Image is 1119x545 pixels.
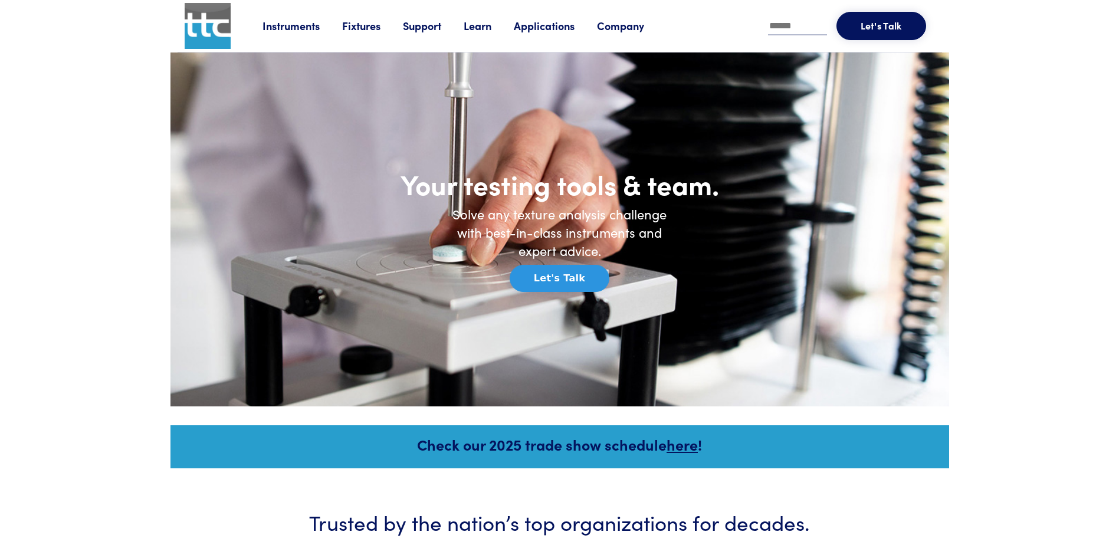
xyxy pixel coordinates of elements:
[442,205,678,260] h6: Solve any texture analysis challenge with best-in-class instruments and expert advice.
[464,18,514,33] a: Learn
[185,3,231,49] img: ttc_logo_1x1_v1.0.png
[342,18,403,33] a: Fixtures
[597,18,667,33] a: Company
[206,507,914,536] h3: Trusted by the nation’s top organizations for decades.
[324,167,796,201] h1: Your testing tools & team.
[186,434,933,455] h5: Check our 2025 trade show schedule !
[667,434,698,455] a: here
[262,18,342,33] a: Instruments
[836,12,926,40] button: Let's Talk
[514,18,597,33] a: Applications
[510,265,609,292] button: Let's Talk
[403,18,464,33] a: Support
